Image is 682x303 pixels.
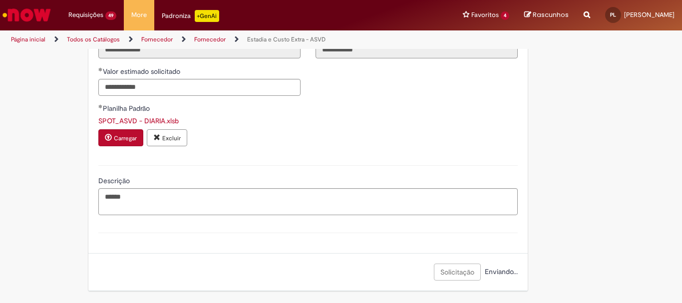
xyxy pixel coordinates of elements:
[147,129,187,146] button: Excluir anexo SPOT_ASVD - DIARIA.xlsb
[98,41,301,58] input: CNPJ Destino do Transporte
[162,10,219,22] div: Padroniza
[98,188,518,215] textarea: Descrição
[68,10,103,20] span: Requisições
[316,41,518,58] input: Descrição Destino do Transporte
[247,35,326,43] a: Estadia e Custo Extra - ASVD
[98,116,179,125] a: Download de SPOT_ASVD - DIARIA.xlsb
[103,67,182,76] span: Valor estimado solicitado
[162,134,181,142] small: Excluir
[98,79,301,96] input: Valor estimado solicitado
[195,10,219,22] p: +GenAi
[11,35,45,43] a: Página inicial
[67,35,120,43] a: Todos os Catálogos
[114,134,137,142] small: Carregar
[471,10,499,20] span: Favoritos
[1,5,52,25] img: ServiceNow
[194,35,226,43] a: Fornecedor
[7,30,447,49] ul: Trilhas de página
[103,104,152,113] span: Planilha Padrão
[524,10,569,20] a: Rascunhos
[98,129,143,146] button: Carregar anexo de Planilha Padrão Required
[533,10,569,19] span: Rascunhos
[141,35,173,43] a: Fornecedor
[98,67,103,71] span: Obrigatório Preenchido
[501,11,509,20] span: 4
[483,267,518,276] span: Enviando...
[98,104,103,108] span: Obrigatório Preenchido
[131,10,147,20] span: More
[610,11,616,18] span: PL
[98,176,132,185] span: Descrição
[105,11,116,20] span: 49
[624,10,675,19] span: [PERSON_NAME]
